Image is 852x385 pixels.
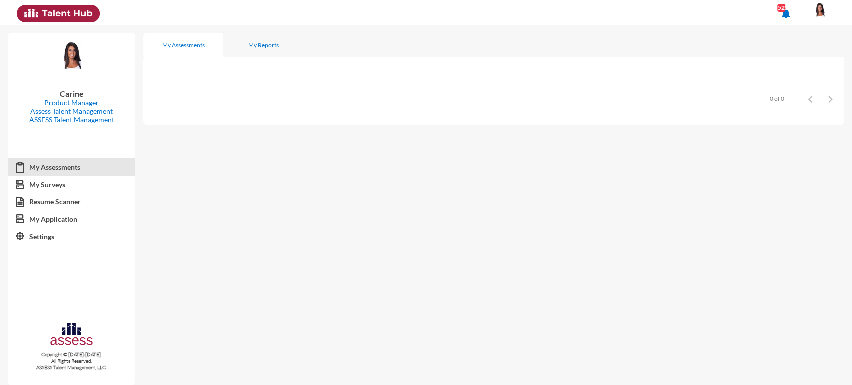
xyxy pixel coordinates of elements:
[16,89,127,98] p: Carine
[8,351,135,371] p: Copyright © [DATE]-[DATE]. All Rights Reserved. ASSESS Talent Management, LLC.
[248,41,279,49] div: My Reports
[16,98,127,107] p: Product Manager
[8,228,135,246] a: Settings
[16,107,127,115] p: Assess Talent Management
[780,7,792,19] mat-icon: notifications
[8,210,135,228] a: My Application
[777,4,785,12] div: 525
[770,95,784,102] div: 0 of 0
[162,41,205,49] div: My Assessments
[52,41,92,70] img: b63dac60-c124-11ea-b896-7f3761cfa582_Carine.PNG
[49,321,94,349] img: assesscompany-logo.png
[16,115,127,124] p: ASSESS Talent Management
[820,89,840,109] button: Next page
[8,193,135,211] a: Resume Scanner
[8,176,135,193] a: My Surveys
[8,158,135,176] a: My Assessments
[800,89,820,109] button: Previous page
